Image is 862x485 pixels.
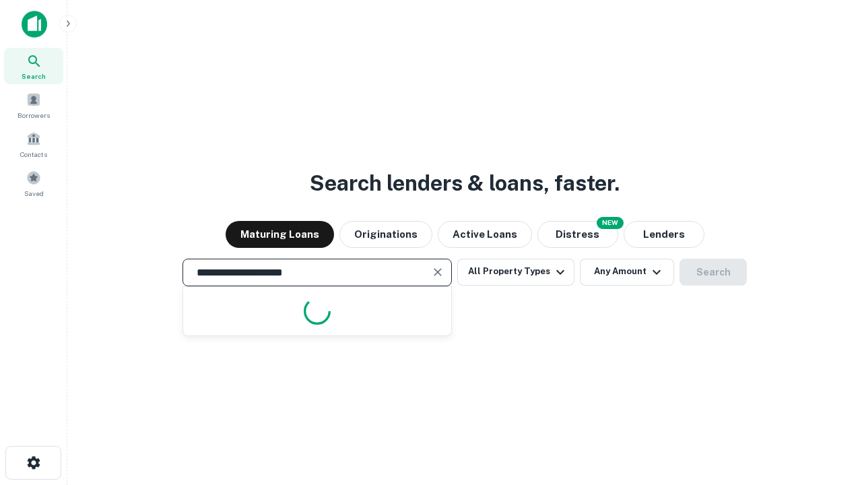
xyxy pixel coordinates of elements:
a: Search [4,48,63,84]
button: Lenders [624,221,704,248]
a: Saved [4,165,63,201]
span: Search [22,71,46,82]
button: Clear [428,263,447,282]
h3: Search lenders & loans, faster. [310,167,620,199]
button: Maturing Loans [226,221,334,248]
button: Originations [339,221,432,248]
button: Any Amount [580,259,674,286]
button: Active Loans [438,221,532,248]
iframe: Chat Widget [795,377,862,442]
button: All Property Types [457,259,574,286]
a: Borrowers [4,87,63,123]
span: Contacts [20,149,47,160]
button: Search distressed loans with lien and other non-mortgage details. [537,221,618,248]
img: capitalize-icon.png [22,11,47,38]
span: Borrowers [18,110,50,121]
span: Saved [24,188,44,199]
div: NEW [597,217,624,229]
a: Contacts [4,126,63,162]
